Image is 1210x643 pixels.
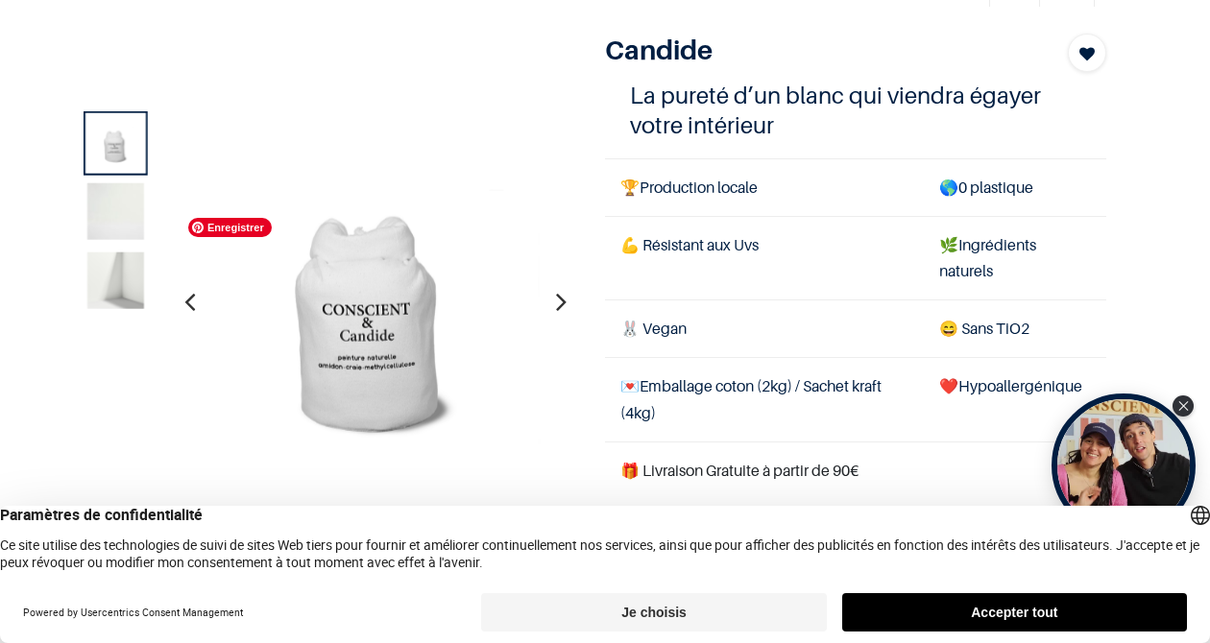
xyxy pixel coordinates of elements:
h1: Candide [605,34,1031,66]
td: ❤️Hypoallergénique [924,358,1106,441]
span: 💌 [620,376,640,395]
div: Open Tolstoy [1052,393,1196,537]
td: Emballage coton (2kg) / Sachet kraft (4kg) [605,358,924,441]
h4: La pureté d’un blanc qui viendra égayer votre intérieur [630,81,1081,140]
img: Product image [87,115,144,172]
span: 💪 Résistant aux Uvs [620,235,759,254]
div: Tolstoy bubble widget [1052,393,1196,537]
span: 🌎 [939,178,958,197]
img: Product image [87,184,144,241]
font: 🎁 Livraison Gratuite à partir de 90€ [620,461,859,480]
span: Add to wishlist [1079,42,1095,65]
td: 0 plastique [924,158,1106,216]
span: 🌿 [939,235,958,254]
div: Close Tolstoy widget [1173,395,1194,417]
span: 😄 S [939,319,970,338]
span: 🐰 Vegan [620,319,687,338]
td: Ingrédients naturels [924,216,1106,299]
span: Enregistrer [188,218,272,237]
span: 🏆 [620,178,640,197]
button: Add to wishlist [1068,34,1106,72]
td: Production locale [605,158,924,216]
td: ans TiO2 [924,300,1106,358]
img: Product image [87,252,144,309]
button: Open chat widget [16,16,74,74]
img: Product image [179,106,571,498]
div: Open Tolstoy widget [1052,393,1196,537]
